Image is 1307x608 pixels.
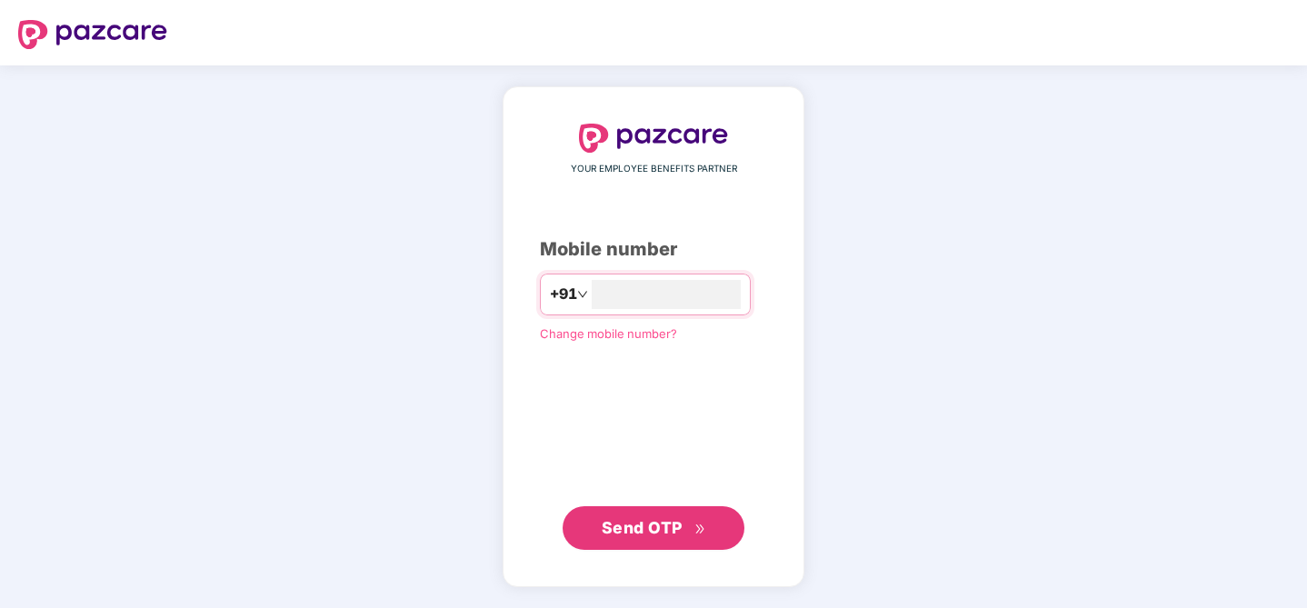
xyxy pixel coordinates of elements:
[540,235,767,264] div: Mobile number
[577,289,588,300] span: down
[602,518,683,537] span: Send OTP
[540,326,677,341] a: Change mobile number?
[579,124,728,153] img: logo
[550,283,577,305] span: +91
[571,162,737,176] span: YOUR EMPLOYEE BENEFITS PARTNER
[563,506,744,550] button: Send OTPdouble-right
[18,20,167,49] img: logo
[694,523,706,535] span: double-right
